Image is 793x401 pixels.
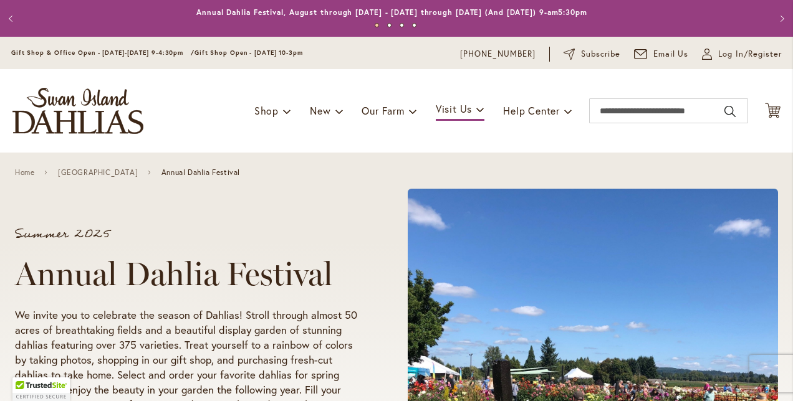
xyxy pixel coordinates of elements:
[400,23,404,27] button: 3 of 4
[15,168,34,177] a: Home
[310,104,330,117] span: New
[436,102,472,115] span: Visit Us
[653,48,689,60] span: Email Us
[11,49,195,57] span: Gift Shop & Office Open - [DATE]-[DATE] 9-4:30pm /
[503,104,560,117] span: Help Center
[634,48,689,60] a: Email Us
[254,104,279,117] span: Shop
[15,255,360,293] h1: Annual Dahlia Festival
[15,228,360,240] p: Summer 2025
[12,88,143,134] a: store logo
[702,48,782,60] a: Log In/Register
[768,6,793,31] button: Next
[375,23,379,27] button: 1 of 4
[564,48,620,60] a: Subscribe
[581,48,620,60] span: Subscribe
[58,168,138,177] a: [GEOGRAPHIC_DATA]
[412,23,416,27] button: 4 of 4
[460,48,536,60] a: [PHONE_NUMBER]
[362,104,404,117] span: Our Farm
[195,49,303,57] span: Gift Shop Open - [DATE] 10-3pm
[196,7,587,17] a: Annual Dahlia Festival, August through [DATE] - [DATE] through [DATE] (And [DATE]) 9-am5:30pm
[387,23,392,27] button: 2 of 4
[718,48,782,60] span: Log In/Register
[161,168,240,177] span: Annual Dahlia Festival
